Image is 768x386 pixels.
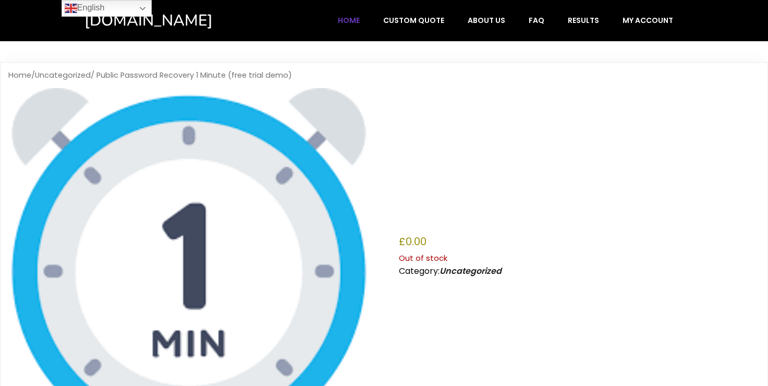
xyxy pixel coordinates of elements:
[65,2,77,15] img: en
[84,10,257,31] a: [DOMAIN_NAME]
[457,10,516,30] a: About Us
[399,234,426,249] bdi: 0.00
[383,16,444,25] span: Custom Quote
[557,10,610,30] a: Results
[440,265,502,277] a: Uncategorized
[8,70,760,80] nav: Breadcrumb
[612,10,684,30] a: My account
[529,16,544,25] span: FAQ
[399,251,760,265] p: Out of stock
[372,10,455,30] a: Custom Quote
[518,10,555,30] a: FAQ
[399,105,760,227] h1: Public Password Recovery 1 Minute (free trial demo)
[327,10,371,30] a: Home
[338,16,360,25] span: Home
[8,70,31,80] a: Home
[623,16,673,25] span: My account
[35,70,91,80] a: Uncategorized
[568,16,599,25] span: Results
[399,265,502,277] span: Category:
[399,234,406,249] span: £
[468,16,505,25] span: About Us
